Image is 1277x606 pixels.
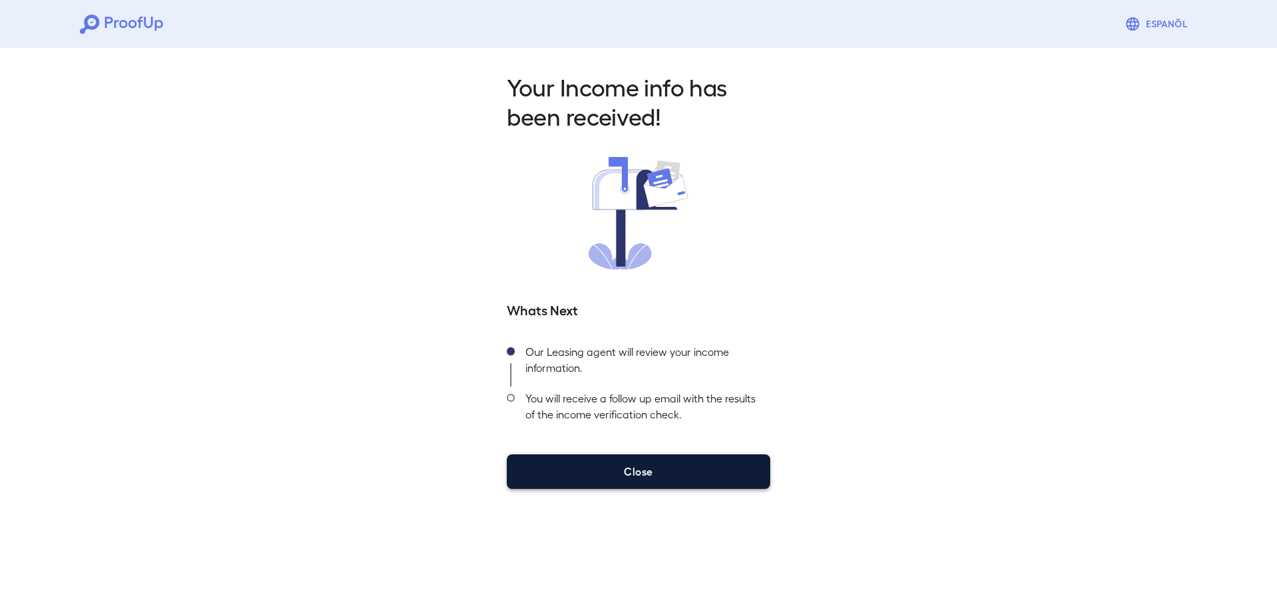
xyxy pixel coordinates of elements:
div: Our Leasing agent will review your income information. [515,340,770,386]
button: Close [507,454,770,489]
div: You will receive a follow up email with the results of the income verification check. [515,386,770,433]
h5: Whats Next [507,300,770,319]
h2: Your Income info has been received! [507,72,770,130]
button: Espanõl [1119,11,1197,37]
img: received.svg [589,157,688,269]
